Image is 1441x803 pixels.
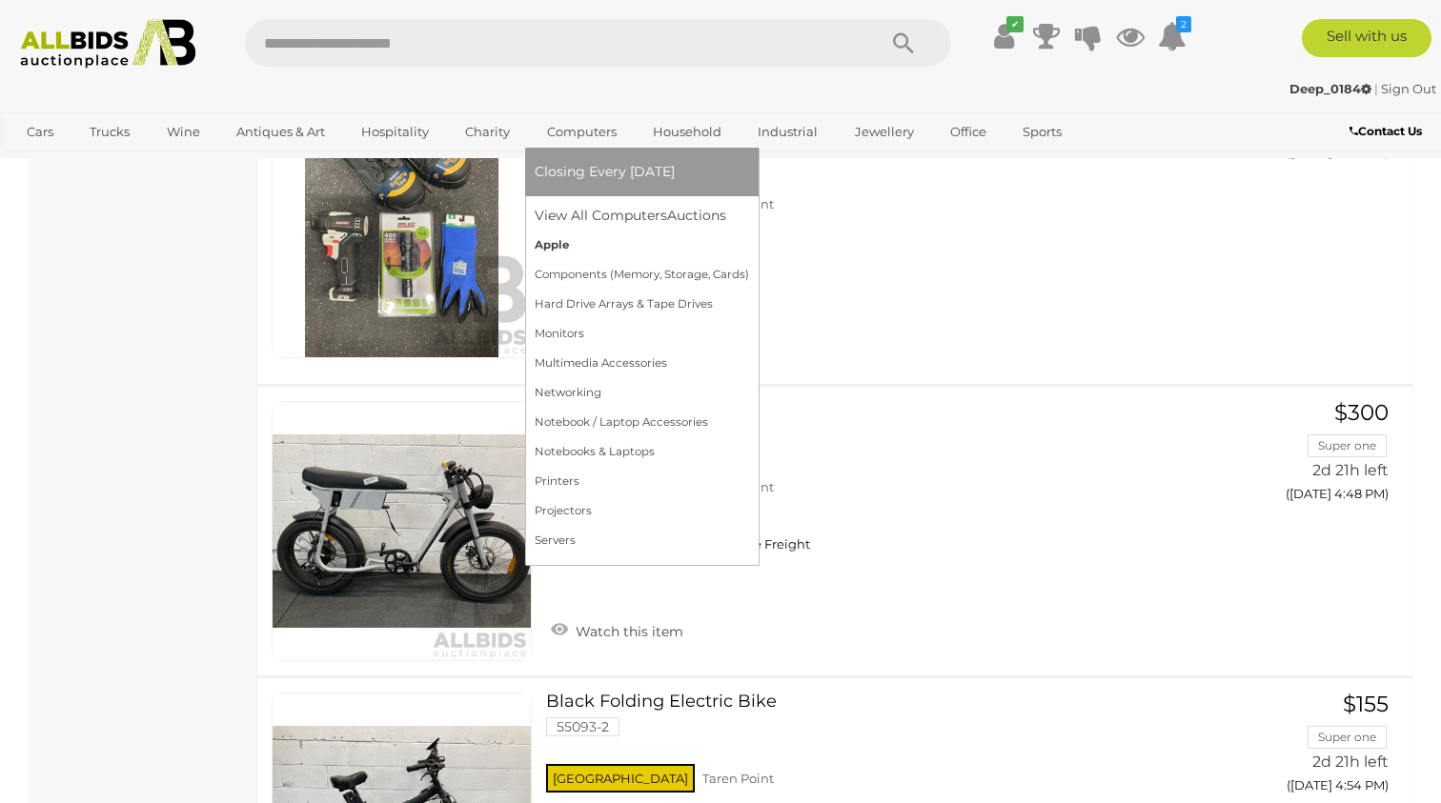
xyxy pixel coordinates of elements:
[535,116,629,148] a: Computers
[14,116,66,148] a: Cars
[640,116,734,148] a: Household
[856,19,951,67] button: Search
[842,116,926,148] a: Jewellery
[1334,399,1389,426] span: $300
[1006,16,1024,32] i: ✔
[1350,121,1427,142] a: Contact Us
[1010,116,1074,148] a: Sports
[1158,19,1187,53] a: 2
[14,148,174,179] a: [GEOGRAPHIC_DATA]
[1289,81,1374,96] a: Deep_0184
[1302,19,1431,57] a: Sell with us
[1289,81,1371,96] strong: Deep_0184
[10,19,205,69] img: Allbids.com.au
[1350,124,1422,138] b: Contact Us
[560,98,1206,284] a: BOBCAT Size 6 Safety Toe Boots, TOOLPRO Impact Wrench , ARLEC Tourch and Gloves - Lot of 4 54722-...
[571,623,683,640] span: Watch this item
[349,116,441,148] a: Hospitality
[546,615,688,644] a: Watch this item
[224,116,337,148] a: Antiques & Art
[453,116,522,148] a: Charity
[745,116,830,148] a: Industrial
[77,116,142,148] a: Trucks
[1234,401,1393,512] a: $300 Super one 2d 21h left ([DATE] 4:48 PM)
[1374,81,1378,96] span: |
[990,19,1019,53] a: ✔
[1381,81,1436,96] a: Sign Out
[560,401,1206,568] a: Fat Tire Electric Bike 55093-3 [GEOGRAPHIC_DATA] Taren Point ALLBIDS SYDNEY Warehouse Local Picku...
[1343,691,1389,717] span: $155
[1176,16,1191,32] i: 2
[154,116,213,148] a: Wine
[938,116,999,148] a: Office
[1234,98,1393,171] a: Start bidding 2d 21h left ([DATE] 4:45 PM)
